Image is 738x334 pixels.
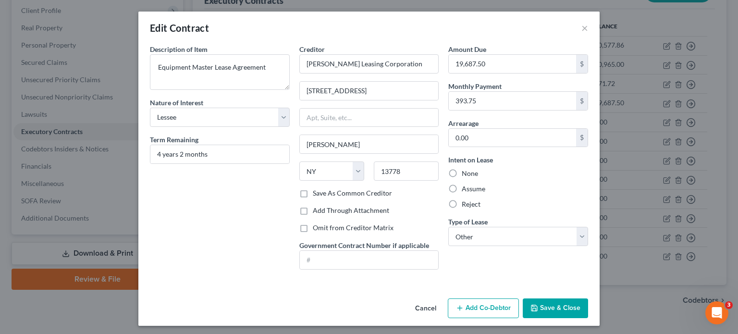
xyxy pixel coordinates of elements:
label: Term Remaining [150,135,198,145]
input: Search creditor by name... [299,54,439,74]
span: Description of Item [150,45,208,53]
label: Omit from Creditor Matrix [313,223,394,233]
div: $ [576,92,588,110]
input: 0.00 [449,129,576,147]
button: Add Co-Debtor [448,298,519,319]
label: Nature of Interest [150,98,203,108]
span: Type of Lease [448,218,488,226]
input: 0.00 [449,55,576,73]
label: Amount Due [448,44,486,54]
iframe: Intercom live chat [705,301,728,324]
label: Government Contract Number if applicable [299,240,429,250]
label: None [462,169,478,178]
input: 0.00 [449,92,576,110]
input: Enter city... [300,135,439,153]
label: Arrearage [448,118,479,128]
label: Intent on Lease [448,155,493,165]
span: Creditor [299,45,325,53]
div: $ [576,129,588,147]
input: # [300,251,439,269]
button: Save & Close [523,298,588,319]
label: Monthly Payment [448,81,502,91]
button: × [581,22,588,34]
div: $ [576,55,588,73]
label: Save As Common Creditor [313,188,392,198]
span: 3 [725,301,733,309]
label: Reject [462,199,480,209]
button: Cancel [407,299,444,319]
input: -- [150,145,289,163]
label: Add Through Attachment [313,206,389,215]
div: Edit Contract [150,21,209,35]
input: Apt, Suite, etc... [300,109,439,127]
label: Assume [462,184,485,194]
input: Enter address... [300,82,439,100]
input: Enter zip.. [374,161,439,181]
